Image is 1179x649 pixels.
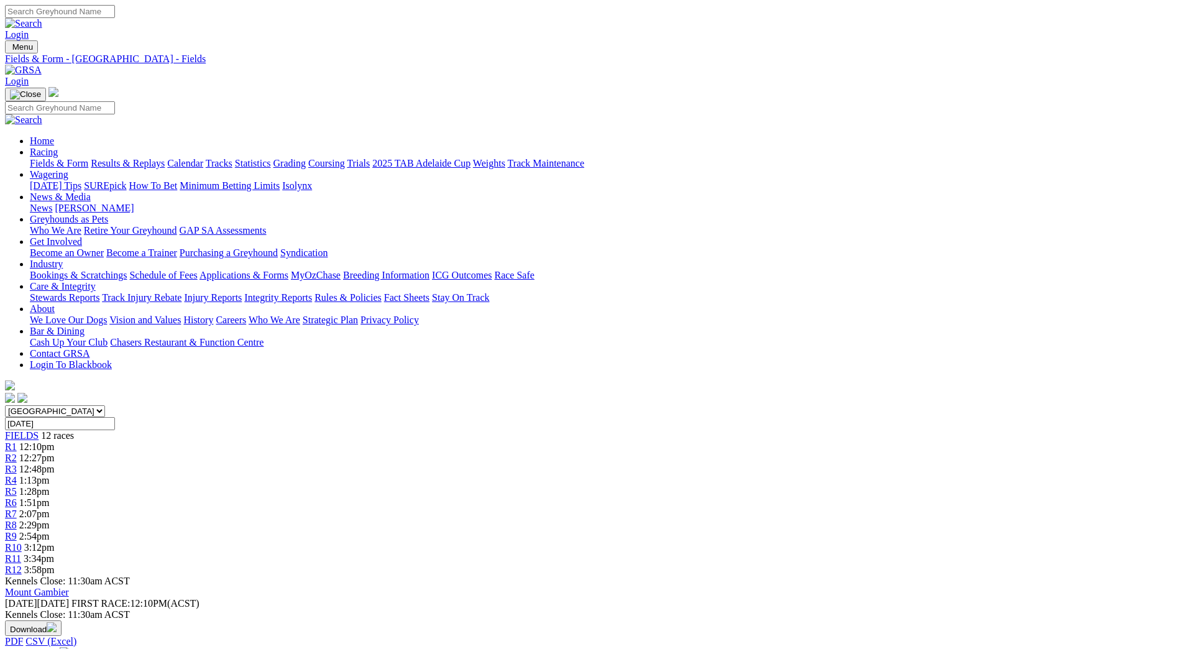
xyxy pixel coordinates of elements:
[5,76,29,86] a: Login
[71,598,130,609] span: FIRST RACE:
[5,393,15,403] img: facebook.svg
[25,636,76,647] a: CSV (Excel)
[24,564,55,575] span: 3:58pm
[19,453,55,463] span: 12:27pm
[5,564,22,575] span: R12
[5,497,17,508] a: R6
[384,292,429,303] a: Fact Sheets
[216,315,246,325] a: Careers
[30,225,1174,236] div: Greyhounds as Pets
[273,158,306,168] a: Grading
[5,65,42,76] img: GRSA
[30,348,89,359] a: Contact GRSA
[19,441,55,452] span: 12:10pm
[206,158,232,168] a: Tracks
[5,542,22,553] a: R10
[5,520,17,530] a: R8
[30,136,54,146] a: Home
[30,203,52,213] a: News
[5,620,62,636] button: Download
[30,247,104,258] a: Become an Owner
[30,247,1174,259] div: Get Involved
[24,553,54,564] span: 3:34pm
[5,553,21,564] a: R11
[30,270,127,280] a: Bookings & Scratchings
[71,598,200,609] span: 12:10PM(ACST)
[184,292,242,303] a: Injury Reports
[494,270,534,280] a: Race Safe
[244,292,312,303] a: Integrity Reports
[5,531,17,541] span: R9
[372,158,470,168] a: 2025 TAB Adelaide Cup
[19,464,55,474] span: 12:48pm
[200,270,288,280] a: Applications & Forms
[343,270,429,280] a: Breeding Information
[30,359,112,370] a: Login To Blackbook
[30,281,96,292] a: Care & Integrity
[30,315,1174,326] div: About
[30,180,1174,191] div: Wagering
[473,158,505,168] a: Weights
[91,158,165,168] a: Results & Replays
[508,158,584,168] a: Track Maintenance
[5,417,115,430] input: Select date
[19,486,50,497] span: 1:28pm
[30,180,81,191] a: [DATE] Tips
[30,191,91,202] a: News & Media
[30,158,1174,169] div: Racing
[30,259,63,269] a: Industry
[432,270,492,280] a: ICG Outcomes
[30,337,1174,348] div: Bar & Dining
[129,180,178,191] a: How To Bet
[183,315,213,325] a: History
[5,609,1174,620] div: Kennels Close: 11:30am ACST
[30,147,58,157] a: Racing
[12,42,33,52] span: Menu
[5,587,69,597] a: Mount Gambier
[129,270,197,280] a: Schedule of Fees
[5,441,17,452] span: R1
[5,598,69,609] span: [DATE]
[19,475,50,486] span: 1:13pm
[347,158,370,168] a: Trials
[5,509,17,519] a: R7
[5,380,15,390] img: logo-grsa-white.png
[5,430,39,441] a: FIELDS
[5,29,29,40] a: Login
[360,315,419,325] a: Privacy Policy
[432,292,489,303] a: Stay On Track
[5,453,17,463] a: R2
[5,53,1174,65] a: Fields & Form - [GEOGRAPHIC_DATA] - Fields
[5,464,17,474] a: R3
[5,636,1174,647] div: Download
[30,169,68,180] a: Wagering
[180,225,267,236] a: GAP SA Assessments
[19,520,50,530] span: 2:29pm
[5,475,17,486] span: R4
[30,337,108,348] a: Cash Up Your Club
[47,622,57,632] img: download.svg
[30,225,81,236] a: Who We Are
[5,18,42,29] img: Search
[10,90,41,99] img: Close
[235,158,271,168] a: Statistics
[5,576,130,586] span: Kennels Close: 11:30am ACST
[5,101,115,114] input: Search
[30,303,55,314] a: About
[180,180,280,191] a: Minimum Betting Limits
[5,40,38,53] button: Toggle navigation
[30,214,108,224] a: Greyhounds as Pets
[5,598,37,609] span: [DATE]
[84,225,177,236] a: Retire Your Greyhound
[5,486,17,497] a: R5
[84,180,126,191] a: SUREpick
[30,158,88,168] a: Fields & Form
